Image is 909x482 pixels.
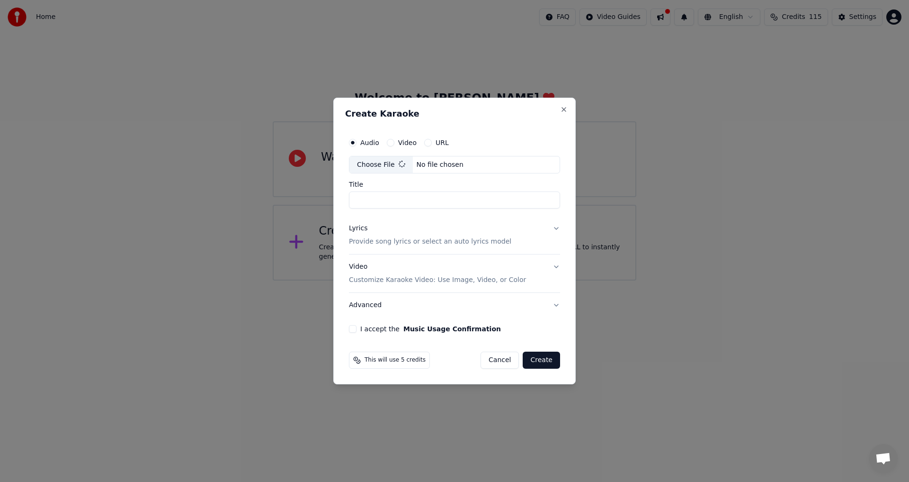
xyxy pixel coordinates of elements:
button: I accept the [403,326,501,332]
label: Audio [360,139,379,146]
div: No file chosen [413,160,467,170]
label: URL [436,139,449,146]
div: Choose File [349,156,413,173]
div: Video [349,263,526,285]
button: Advanced [349,293,560,318]
h2: Create Karaoke [345,109,564,118]
button: Create [523,352,560,369]
label: Video [398,139,417,146]
p: Customize Karaoke Video: Use Image, Video, or Color [349,275,526,285]
p: Provide song lyrics or select an auto lyrics model [349,237,511,247]
button: VideoCustomize Karaoke Video: Use Image, Video, or Color [349,255,560,293]
div: Lyrics [349,224,367,234]
span: This will use 5 credits [365,356,426,364]
button: LyricsProvide song lyrics or select an auto lyrics model [349,217,560,255]
label: Title [349,182,560,188]
label: I accept the [360,326,501,332]
button: Cancel [481,352,519,369]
